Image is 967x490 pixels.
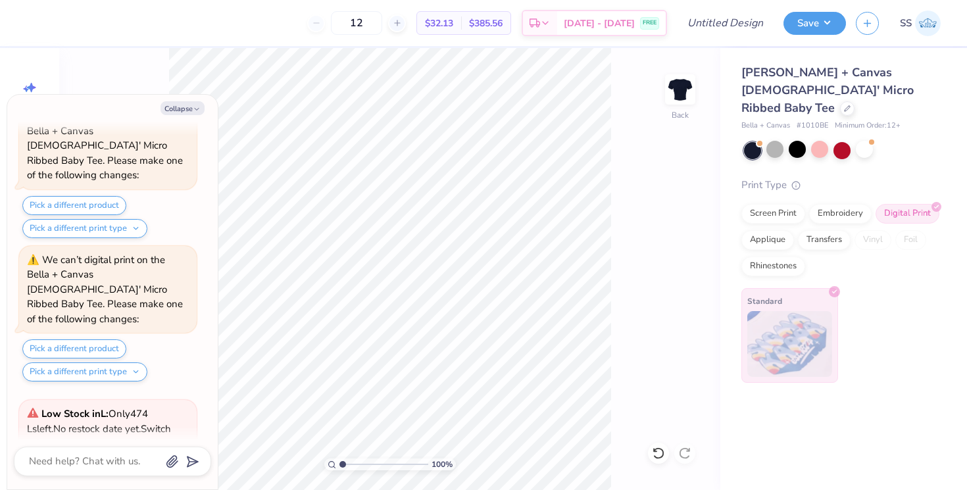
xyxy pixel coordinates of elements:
span: Bella + Canvas [741,120,790,132]
button: Collapse [161,101,205,115]
img: Scott Skora [915,11,941,36]
button: Pick a different print type [22,219,147,238]
div: Vinyl [855,230,891,250]
img: Standard [747,311,832,377]
div: Back [672,109,689,121]
span: [PERSON_NAME] + Canvas [DEMOGRAPHIC_DATA]' Micro Ribbed Baby Tee [741,64,914,116]
div: Applique [741,230,794,250]
button: Pick a different product [22,339,126,358]
span: No restock date yet. [53,422,141,435]
div: Digital Print [876,204,939,224]
span: $32.13 [425,16,453,30]
span: Only 474 Ls left. Switch colors or products to avoid delays. [27,407,176,450]
strong: Low Stock in L : [41,407,109,420]
div: Screen Print [741,204,805,224]
input: – – [331,11,382,35]
span: FREE [643,18,657,28]
span: [DATE] - [DATE] [564,16,635,30]
span: 100 % [432,458,453,470]
span: # 1010BE [797,120,828,132]
div: Rhinestones [741,257,805,276]
span: $385.56 [469,16,503,30]
div: Embroidery [809,204,872,224]
div: We can’t digital print on the Bella + Canvas [DEMOGRAPHIC_DATA]' Micro Ribbed Baby Tee. Please ma... [27,253,183,326]
a: SS [900,11,941,36]
img: Back [667,76,693,103]
button: Pick a different print type [22,362,147,381]
div: Print Type [741,178,941,193]
input: Untitled Design [677,10,774,36]
button: Pick a different product [22,196,126,215]
span: Minimum Order: 12 + [835,120,901,132]
div: We can’t digital print on the Bella + Canvas [DEMOGRAPHIC_DATA]' Micro Ribbed Baby Tee. Please ma... [27,109,183,182]
button: Save [783,12,846,35]
span: Standard [747,294,782,308]
div: Foil [895,230,926,250]
div: Transfers [798,230,851,250]
span: SS [900,16,912,31]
